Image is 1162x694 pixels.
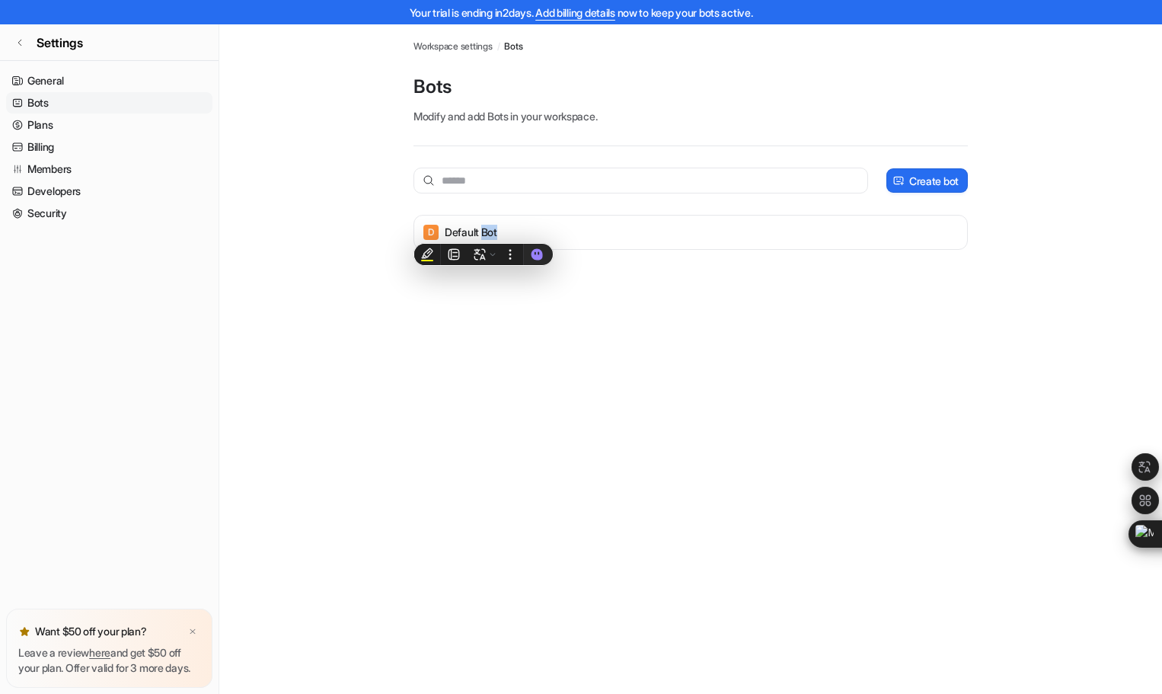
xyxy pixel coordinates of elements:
img: create [892,175,905,187]
p: Leave a review and get $50 off your plan. Offer valid for 3 more days. [18,645,200,676]
p: Create bot [909,173,959,189]
p: Default Bot [445,225,497,240]
p: Bots [413,75,968,99]
a: Security [6,203,212,224]
a: Bots [6,92,212,114]
a: Add billing details [535,6,615,19]
a: Workspace settings [413,40,493,53]
a: Members [6,158,212,180]
span: / [497,40,500,53]
span: Settings [37,34,83,52]
p: Want $50 off your plan? [35,624,147,639]
a: Developers [6,181,212,202]
span: D [423,225,439,240]
a: General [6,70,212,91]
a: here [89,646,110,659]
button: Create bot [886,168,968,193]
a: Bots [504,40,522,53]
p: Modify and add Bots in your workspace. [413,108,968,124]
a: Plans [6,114,212,136]
img: x [188,627,197,637]
img: star [18,625,30,638]
a: Billing [6,136,212,158]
